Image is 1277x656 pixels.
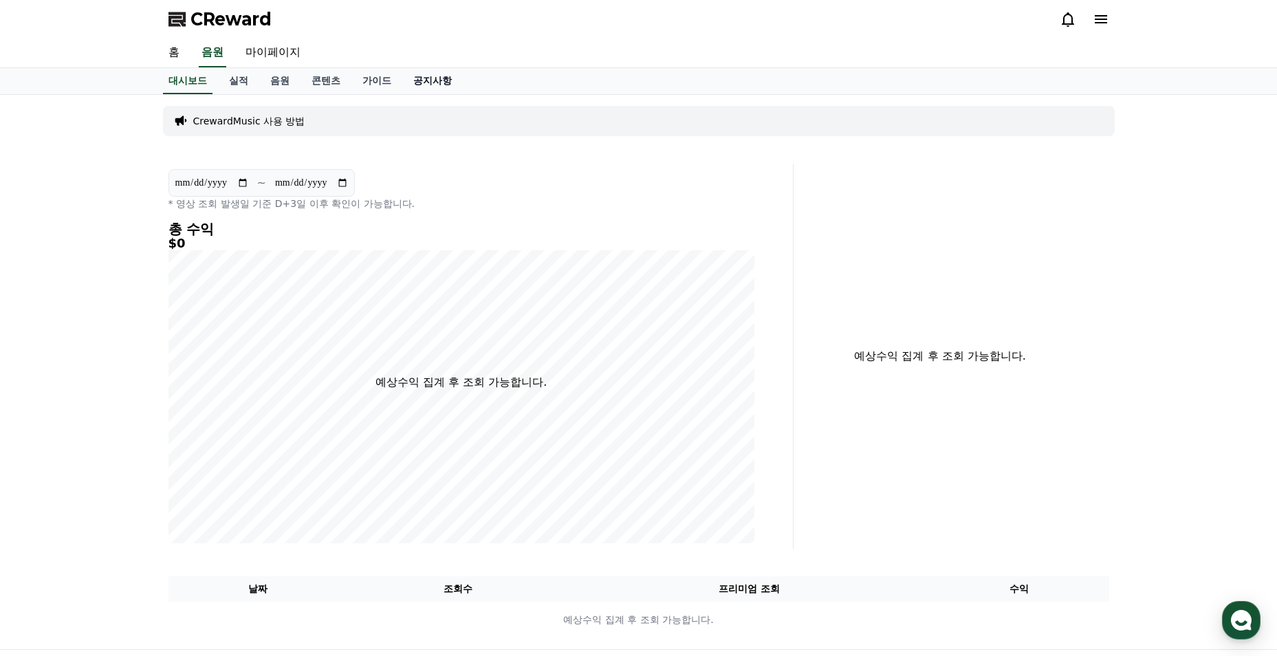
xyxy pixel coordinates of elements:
[168,8,272,30] a: CReward
[301,68,351,94] a: 콘텐츠
[375,374,547,391] p: 예상수익 집계 후 조회 가능합니다.
[569,576,930,602] th: 프리미엄 조회
[126,457,142,468] span: 대화
[193,114,305,128] a: CrewardMusic 사용 방법
[4,436,91,470] a: 홈
[169,613,1109,627] p: 예상수익 집계 후 조회 가능합니다.
[259,68,301,94] a: 음원
[168,237,754,250] h5: $0
[190,8,272,30] span: CReward
[177,436,264,470] a: 설정
[930,576,1109,602] th: 수익
[218,68,259,94] a: 실적
[168,197,754,210] p: * 영상 조회 발생일 기준 D+3일 이후 확인이 가능합니다.
[402,68,463,94] a: 공지사항
[347,576,568,602] th: 조회수
[805,348,1076,364] p: 예상수익 집계 후 조회 가능합니다.
[199,39,226,67] a: 음원
[157,39,190,67] a: 홈
[163,68,212,94] a: 대시보드
[91,436,177,470] a: 대화
[168,576,348,602] th: 날짜
[43,457,52,468] span: 홈
[257,175,266,191] p: ~
[351,68,402,94] a: 가이드
[168,221,754,237] h4: 총 수익
[234,39,312,67] a: 마이페이지
[212,457,229,468] span: 설정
